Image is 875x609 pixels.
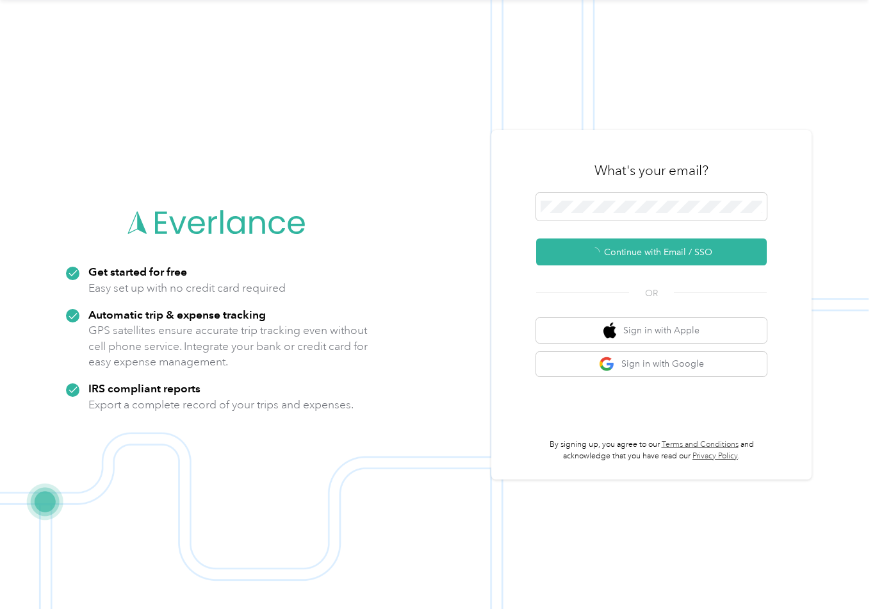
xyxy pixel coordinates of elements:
[662,440,739,449] a: Terms and Conditions
[603,322,616,338] img: apple logo
[692,451,738,461] a: Privacy Policy
[88,381,200,395] strong: IRS compliant reports
[536,318,767,343] button: apple logoSign in with Apple
[536,439,767,462] p: By signing up, you agree to our and acknowledge that you have read our .
[599,356,615,372] img: google logo
[88,322,368,370] p: GPS satellites ensure accurate trip tracking even without cell phone service. Integrate your bank...
[88,280,286,296] p: Easy set up with no credit card required
[536,238,767,265] button: Continue with Email / SSO
[594,162,708,179] h3: What's your email?
[88,265,187,278] strong: Get started for free
[536,352,767,377] button: google logoSign in with Google
[88,397,354,413] p: Export a complete record of your trips and expenses.
[629,287,674,300] span: OR
[88,308,266,321] strong: Automatic trip & expense tracking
